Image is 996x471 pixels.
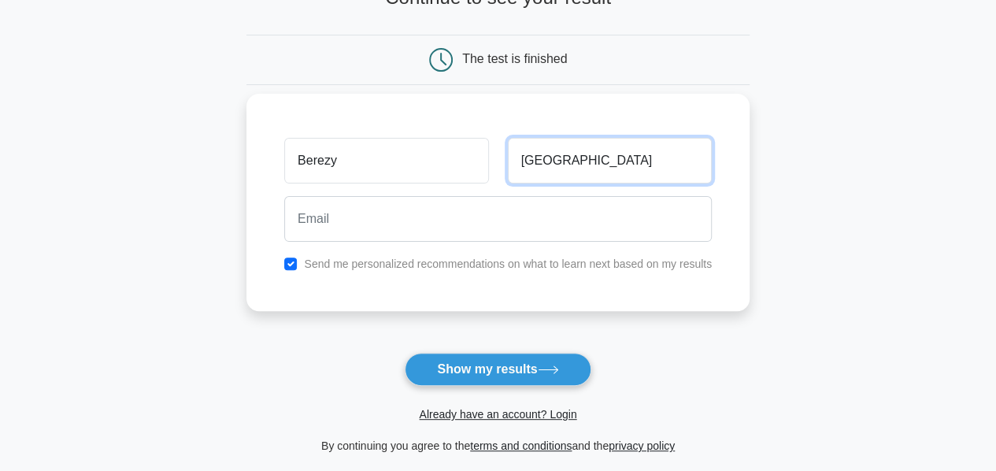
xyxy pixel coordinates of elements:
[609,439,675,452] a: privacy policy
[284,196,712,242] input: Email
[470,439,572,452] a: terms and conditions
[284,138,488,184] input: First name
[304,258,712,270] label: Send me personalized recommendations on what to learn next based on my results
[237,436,759,455] div: By continuing you agree to the and the
[405,353,591,386] button: Show my results
[419,408,576,421] a: Already have an account? Login
[462,52,567,65] div: The test is finished
[508,138,712,184] input: Last name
